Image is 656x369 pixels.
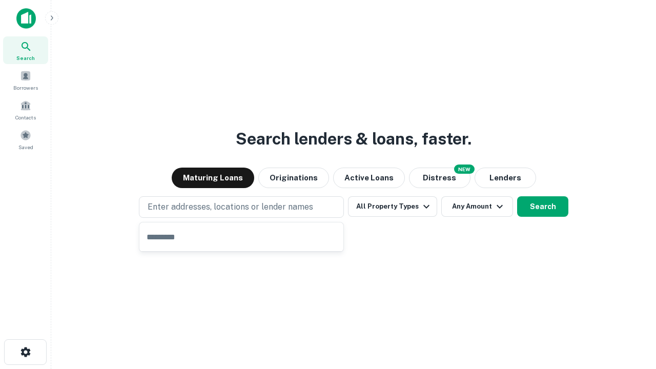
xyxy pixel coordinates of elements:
button: Any Amount [441,196,513,217]
span: Borrowers [13,84,38,92]
span: Search [16,54,35,62]
a: Borrowers [3,66,48,94]
span: Contacts [15,113,36,121]
span: Saved [18,143,33,151]
p: Enter addresses, locations or lender names [148,201,313,213]
h3: Search lenders & loans, faster. [236,127,471,151]
button: Active Loans [333,168,405,188]
a: Saved [3,126,48,153]
img: capitalize-icon.png [16,8,36,29]
a: Contacts [3,96,48,124]
button: Search [517,196,568,217]
div: NEW [454,165,475,174]
button: Enter addresses, locations or lender names [139,196,344,218]
button: Maturing Loans [172,168,254,188]
button: Originations [258,168,329,188]
iframe: Chat Widget [605,287,656,336]
button: All Property Types [348,196,437,217]
button: Lenders [475,168,536,188]
a: Search [3,36,48,64]
button: Search distressed loans with lien and other non-mortgage details. [409,168,470,188]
